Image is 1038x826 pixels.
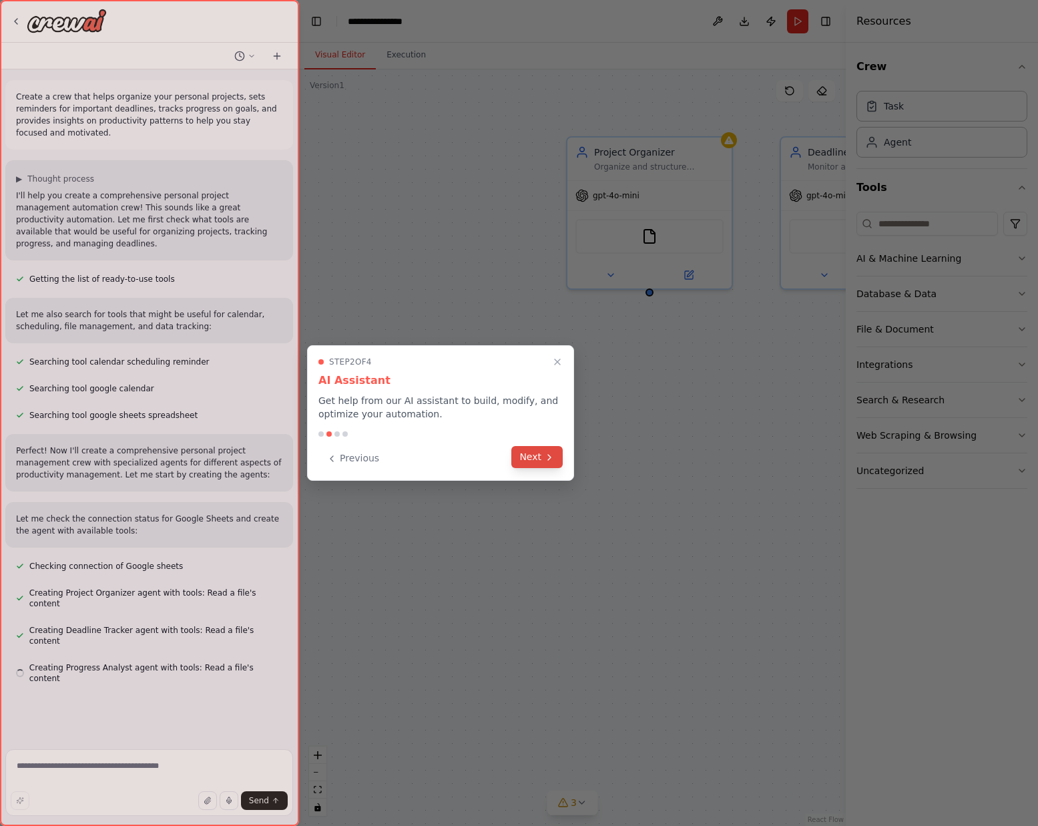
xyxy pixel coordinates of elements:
[549,354,565,370] button: Close walkthrough
[318,447,387,469] button: Previous
[329,357,372,367] span: Step 2 of 4
[318,394,563,421] p: Get help from our AI assistant to build, modify, and optimize your automation.
[318,373,563,389] h3: AI Assistant
[511,446,563,468] button: Next
[307,12,326,31] button: Hide left sidebar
